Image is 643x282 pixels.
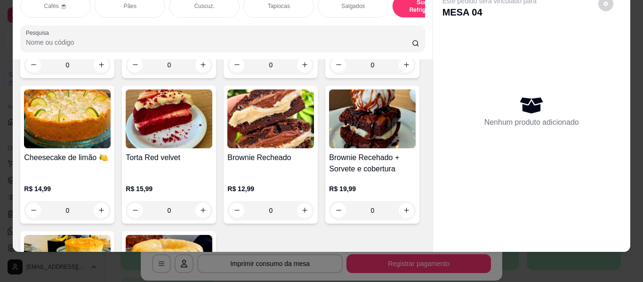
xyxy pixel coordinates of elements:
button: increase-product-quantity [399,203,414,218]
p: MESA 04 [442,6,537,19]
button: decrease-product-quantity [26,203,41,218]
button: decrease-product-quantity [229,203,244,218]
p: R$ 19,99 [329,184,416,193]
button: increase-product-quantity [399,57,414,73]
button: decrease-product-quantity [128,203,143,218]
h4: Brownie Recehado + Sorvete e cobertura [329,152,416,175]
button: increase-product-quantity [297,57,312,73]
h4: Torta Red velvet [126,152,212,163]
button: increase-product-quantity [297,203,312,218]
button: decrease-product-quantity [128,57,143,73]
p: Nenhum produto adicionado [484,117,579,128]
button: decrease-product-quantity [26,57,41,73]
p: R$ 15,99 [126,184,212,193]
img: product-image [126,89,212,148]
p: Cafés ☕ [44,2,67,10]
button: increase-product-quantity [195,203,210,218]
img: product-image [227,89,314,148]
img: product-image [329,89,416,148]
button: decrease-product-quantity [229,57,244,73]
p: Cuscuz. [194,2,215,10]
p: Salgados [341,2,365,10]
button: increase-product-quantity [94,203,109,218]
button: decrease-product-quantity [331,203,346,218]
h4: Cheesecake de limão 🍋 [24,152,111,163]
p: Pães [124,2,137,10]
p: R$ 12,99 [227,184,314,193]
input: Pesquisa [26,38,412,47]
button: increase-product-quantity [94,57,109,73]
label: Pesquisa [26,29,52,37]
h4: Brownie Recheado [227,152,314,163]
p: R$ 14,99 [24,184,111,193]
img: product-image [24,89,111,148]
button: decrease-product-quantity [331,57,346,73]
button: increase-product-quantity [195,57,210,73]
p: Tapiocas [268,2,290,10]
